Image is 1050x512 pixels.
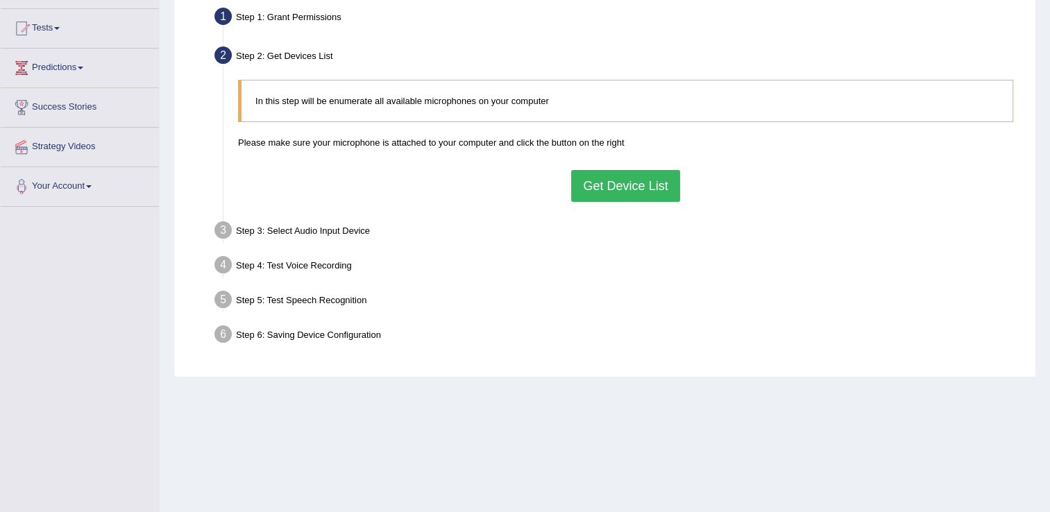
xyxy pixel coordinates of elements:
[238,136,1013,149] p: Please make sure your microphone is attached to your computer and click the button on the right
[208,3,1029,34] div: Step 1: Grant Permissions
[1,128,159,162] a: Strategy Videos
[1,49,159,83] a: Predictions
[208,217,1029,248] div: Step 3: Select Audio Input Device
[238,80,1013,122] blockquote: In this step will be enumerate all available microphones on your computer
[208,321,1029,352] div: Step 6: Saving Device Configuration
[1,167,159,202] a: Your Account
[208,287,1029,317] div: Step 5: Test Speech Recognition
[1,88,159,123] a: Success Stories
[1,9,159,44] a: Tests
[571,170,679,202] button: Get Device List
[208,42,1029,73] div: Step 2: Get Devices List
[208,252,1029,282] div: Step 4: Test Voice Recording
